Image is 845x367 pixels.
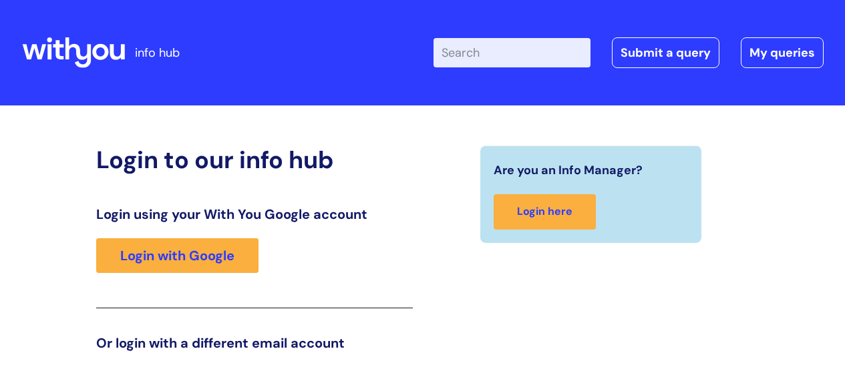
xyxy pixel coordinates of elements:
[494,194,596,230] a: Login here
[135,42,180,63] p: info hub
[96,206,413,222] h3: Login using your With You Google account
[434,38,590,67] input: Search
[741,37,824,68] a: My queries
[96,238,259,273] a: Login with Google
[96,335,413,351] h3: Or login with a different email account
[612,37,719,68] a: Submit a query
[494,159,643,181] span: Are you an Info Manager?
[96,145,413,174] h2: Login to our info hub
